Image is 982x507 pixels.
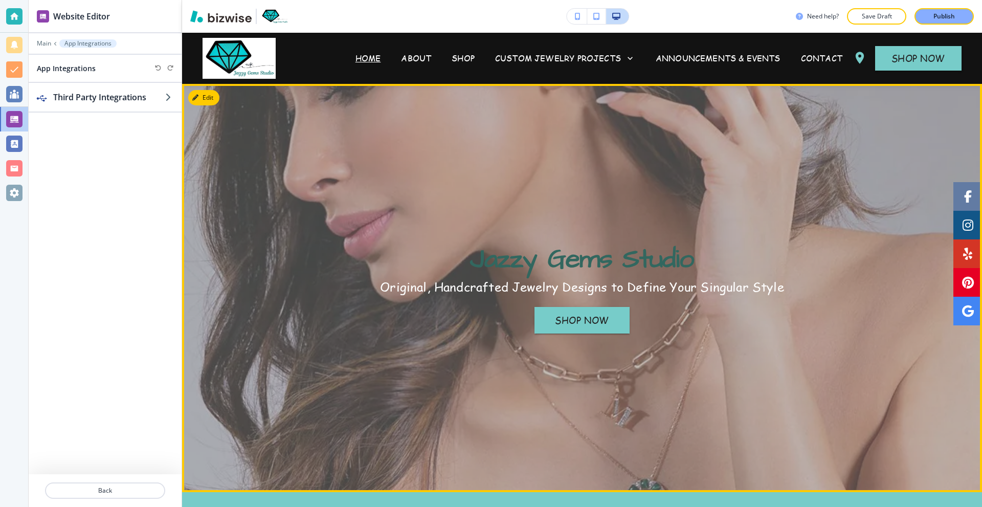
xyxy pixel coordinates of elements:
span: Jazzy Gems Studio [470,241,694,278]
button: SHOP NOW [534,307,629,334]
p: CONTACT [801,52,842,64]
p: Original, Handcrafted Jewelry Designs to Define Your Singular Style [380,279,784,295]
a: Social media link to google account [953,297,982,325]
img: Your Logo [261,9,288,24]
button: App Integrations [59,39,117,48]
button: SHOP NOW [875,46,962,71]
img: Bizwise Logo [190,10,252,23]
button: Third Party Integrations [29,83,182,112]
button: Main [37,40,51,47]
button: Save Draft [847,8,906,25]
p: CUSTOM JEWELRY PROJECTS [495,52,621,64]
p: ABOUT [401,52,431,64]
img: editor icon [37,10,49,23]
h2: Third Party Integrations [53,91,165,103]
p: Back [46,486,164,495]
p: ANNOUNCEMENTS & EVENTS [656,52,780,64]
button: Publish [914,8,974,25]
a: Social media link to yelp account [953,239,982,268]
a: Social media link to pinterest account [953,268,982,297]
h3: Need help? [807,12,839,21]
p: App Integrations [64,40,111,47]
p: Publish [933,12,955,21]
p: Save Draft [860,12,893,21]
a: Social media link to facebook account [953,182,982,211]
button: Edit [188,90,219,105]
button: Back [45,482,165,499]
img: Jazzy Gems Studio [203,38,305,79]
p: HOME [355,52,381,64]
h2: App Integrations [37,63,96,74]
a: Social media link to instagram account [953,211,982,239]
h2: Website Editor [53,10,110,23]
p: SHOP [452,52,475,64]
